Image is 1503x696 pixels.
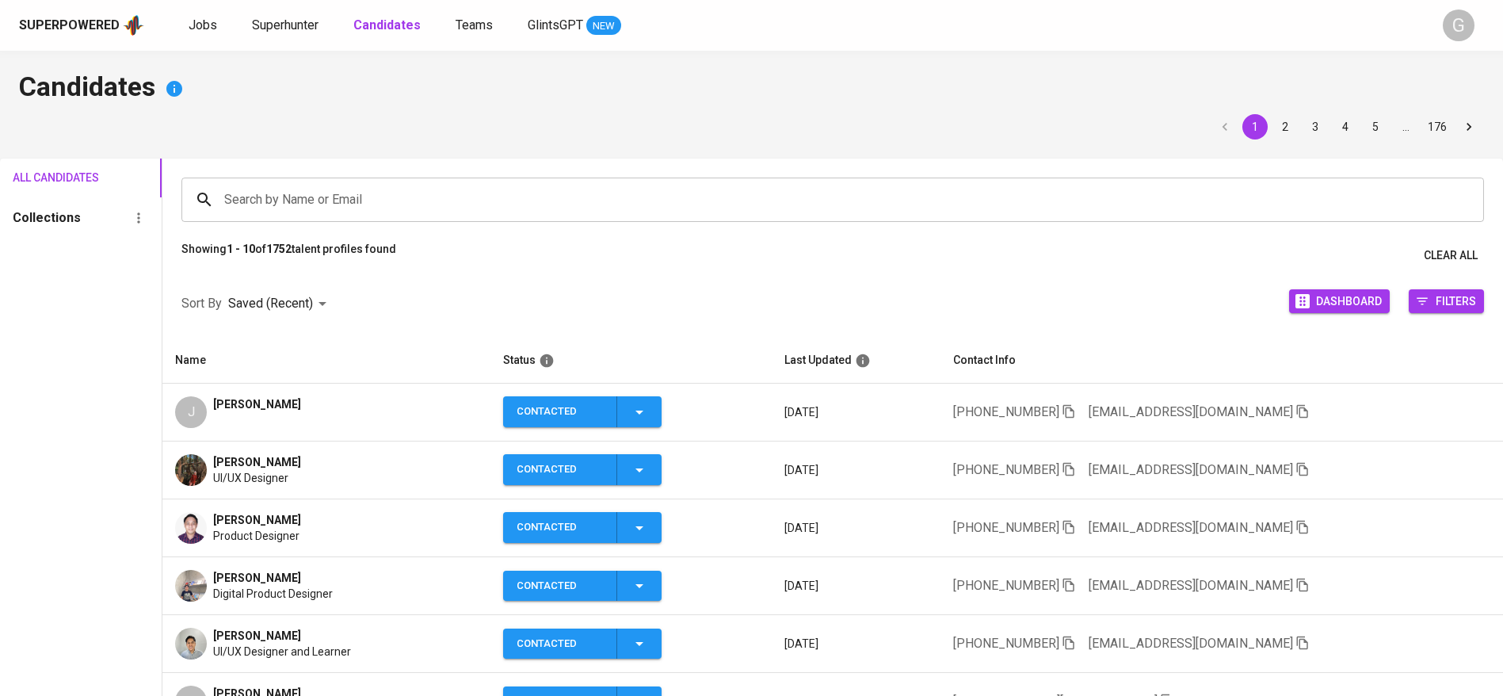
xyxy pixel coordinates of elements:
[181,241,396,270] p: Showing of talent profiles found
[1289,289,1390,313] button: Dashboard
[1089,520,1293,535] span: [EMAIL_ADDRESS][DOMAIN_NAME]
[503,396,662,427] button: Contacted
[19,13,144,37] a: Superpoweredapp logo
[13,207,81,229] h6: Collections
[503,454,662,485] button: Contacted
[189,16,220,36] a: Jobs
[503,512,662,543] button: Contacted
[517,454,604,485] div: Contacted
[1423,114,1452,140] button: Go to page 176
[213,570,301,586] span: [PERSON_NAME]
[213,470,288,486] span: UI/UX Designer
[213,586,333,602] span: Digital Product Designer
[784,636,928,652] p: [DATE]
[162,338,490,384] th: Name
[1089,462,1293,477] span: [EMAIL_ADDRESS][DOMAIN_NAME]
[1393,119,1418,135] div: …
[1456,114,1482,140] button: Go to next page
[940,338,1503,384] th: Contact Info
[1436,290,1476,312] span: Filters
[517,571,604,602] div: Contacted
[19,17,120,35] div: Superpowered
[456,17,493,33] span: Teams
[517,396,604,427] div: Contacted
[1089,578,1293,593] span: [EMAIL_ADDRESS][DOMAIN_NAME]
[953,520,1059,535] span: [PHONE_NUMBER]
[528,17,583,33] span: GlintsGPT
[213,396,301,412] span: [PERSON_NAME]
[228,289,332,319] div: Saved (Recent)
[181,294,222,313] p: Sort By
[123,13,144,37] img: app logo
[456,16,496,36] a: Teams
[517,629,604,660] div: Contacted
[953,578,1059,593] span: [PHONE_NUMBER]
[1089,636,1293,651] span: [EMAIL_ADDRESS][DOMAIN_NAME]
[213,528,299,544] span: Product Designer
[189,17,217,33] span: Jobs
[227,243,255,255] b: 1 - 10
[528,16,621,36] a: GlintsGPT NEW
[503,629,662,660] button: Contacted
[1363,114,1388,140] button: Go to page 5
[19,70,1484,108] h4: Candidates
[213,644,351,660] span: UI/UX Designer and Learner
[175,454,207,486] img: 8fa11670ce8582a880141c4a553ad396.jpg
[213,512,301,528] span: [PERSON_NAME]
[1443,10,1474,41] div: G
[252,16,322,36] a: Superhunter
[175,512,207,544] img: 708d22e6ca535df2ce7d378545964851.jpg
[228,294,313,313] p: Saved (Recent)
[175,570,207,602] img: e1aaf9bf5f614b16f5eaf01afbca5078.jpg
[13,168,79,188] span: All Candidates
[252,17,319,33] span: Superhunter
[353,16,424,36] a: Candidates
[503,571,662,602] button: Contacted
[784,520,928,536] p: [DATE]
[784,578,928,594] p: [DATE]
[517,512,604,543] div: Contacted
[175,396,207,428] div: J
[953,636,1059,651] span: [PHONE_NUMBER]
[784,404,928,420] p: [DATE]
[953,462,1059,477] span: [PHONE_NUMBER]
[1242,114,1268,140] button: page 1
[1333,114,1358,140] button: Go to page 4
[266,243,292,255] b: 1752
[490,338,772,384] th: Status
[784,462,928,478] p: [DATE]
[1272,114,1298,140] button: Go to page 2
[1409,289,1484,313] button: Filters
[213,454,301,470] span: [PERSON_NAME]
[586,18,621,34] span: NEW
[1424,246,1478,266] span: Clear All
[175,628,207,660] img: 496ea9d43064d9b3545aa6207ce0ebdc.jpg
[1210,114,1484,140] nav: pagination navigation
[1303,114,1328,140] button: Go to page 3
[1089,404,1293,419] span: [EMAIL_ADDRESS][DOMAIN_NAME]
[213,628,301,644] span: [PERSON_NAME]
[1417,241,1484,270] button: Clear All
[772,338,940,384] th: Last Updated
[1316,290,1382,312] span: Dashboard
[353,17,421,33] b: Candidates
[953,404,1059,419] span: [PHONE_NUMBER]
